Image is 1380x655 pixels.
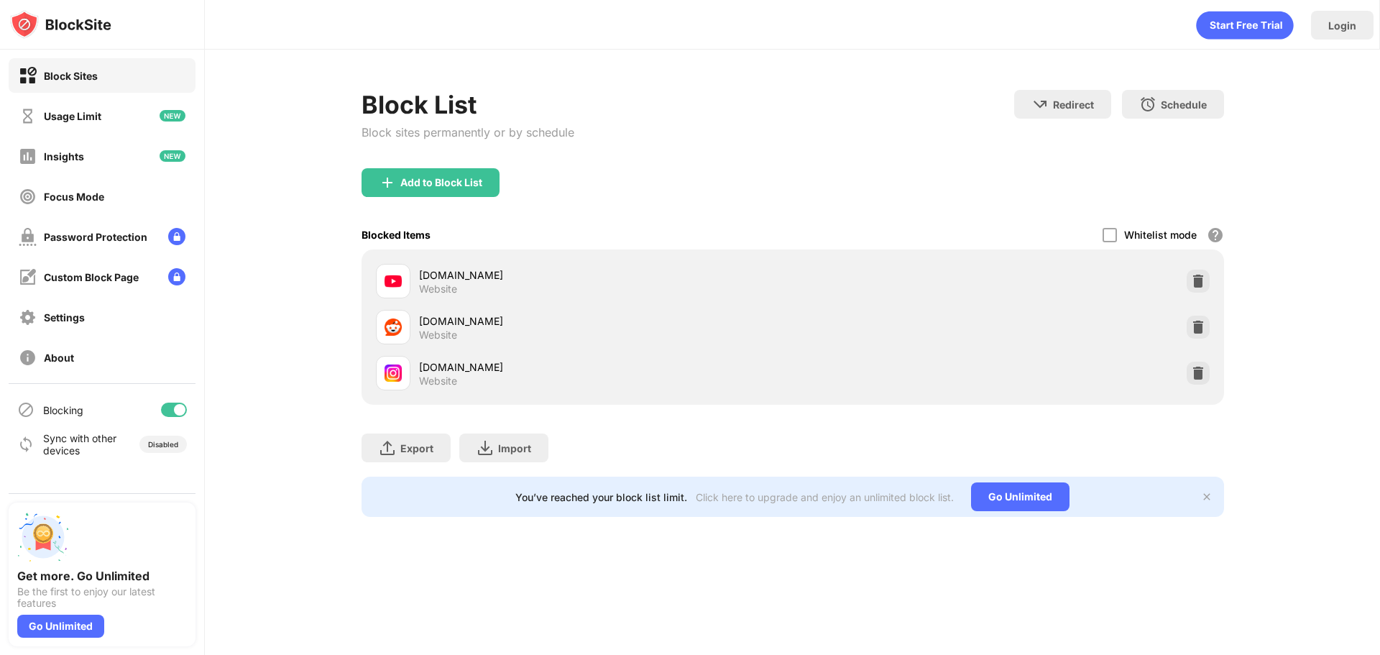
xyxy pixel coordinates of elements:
div: You’ve reached your block list limit. [515,491,687,503]
div: Custom Block Page [44,271,139,283]
div: Add to Block List [400,177,482,188]
div: Settings [44,311,85,324]
img: blocking-icon.svg [17,401,34,418]
div: Whitelist mode [1124,229,1197,241]
div: animation [1196,11,1294,40]
div: Usage Limit [44,110,101,122]
div: Click here to upgrade and enjoy an unlimited block list. [696,491,954,503]
img: password-protection-off.svg [19,228,37,246]
img: favicons [385,272,402,290]
div: Export [400,442,433,454]
div: [DOMAIN_NAME] [419,359,793,375]
div: Block sites permanently or by schedule [362,125,574,139]
div: Password Protection [44,231,147,243]
div: Login [1328,19,1356,32]
img: lock-menu.svg [168,228,185,245]
img: settings-off.svg [19,308,37,326]
img: push-unlimited.svg [17,511,69,563]
div: [DOMAIN_NAME] [419,267,793,283]
img: favicons [385,365,402,382]
div: Get more. Go Unlimited [17,569,187,583]
img: logo-blocksite.svg [10,10,111,39]
img: customize-block-page-off.svg [19,268,37,286]
img: about-off.svg [19,349,37,367]
div: Sync with other devices [43,432,117,457]
div: Website [419,375,457,388]
div: Go Unlimited [17,615,104,638]
img: block-on.svg [19,67,37,85]
img: lock-menu.svg [168,268,185,285]
img: time-usage-off.svg [19,107,37,125]
img: sync-icon.svg [17,436,34,453]
div: Redirect [1053,99,1094,111]
div: Go Unlimited [971,482,1069,511]
img: new-icon.svg [160,110,185,122]
div: Blocked Items [362,229,431,241]
div: Block Sites [44,70,98,82]
div: [DOMAIN_NAME] [419,313,793,329]
div: Website [419,329,457,342]
div: Website [419,283,457,296]
div: Be the first to enjoy our latest features [17,586,187,609]
div: About [44,352,74,364]
img: insights-off.svg [19,147,37,165]
div: Block List [362,90,574,119]
div: Focus Mode [44,191,104,203]
div: Disabled [148,440,178,449]
div: Import [498,442,531,454]
div: Insights [44,150,84,162]
img: focus-off.svg [19,188,37,206]
div: Schedule [1161,99,1207,111]
img: new-icon.svg [160,150,185,162]
img: x-button.svg [1201,491,1213,503]
img: favicons [385,319,402,336]
div: Blocking [43,404,83,416]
